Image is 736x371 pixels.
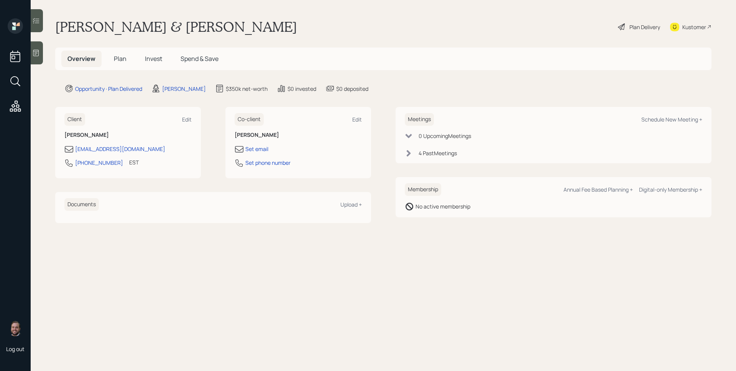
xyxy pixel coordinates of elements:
[245,159,291,167] div: Set phone number
[639,186,702,193] div: Digital-only Membership +
[682,23,706,31] div: Kustomer
[55,18,297,35] h1: [PERSON_NAME] & [PERSON_NAME]
[416,202,470,210] div: No active membership
[352,116,362,123] div: Edit
[419,149,457,157] div: 4 Past Meeting s
[182,116,192,123] div: Edit
[226,85,268,93] div: $350k net-worth
[181,54,219,63] span: Spend & Save
[114,54,127,63] span: Plan
[75,145,165,153] div: [EMAIL_ADDRESS][DOMAIN_NAME]
[64,198,99,211] h6: Documents
[8,321,23,336] img: james-distasi-headshot.png
[287,85,316,93] div: $0 invested
[64,132,192,138] h6: [PERSON_NAME]
[340,201,362,208] div: Upload +
[235,113,264,126] h6: Co-client
[405,113,434,126] h6: Meetings
[145,54,162,63] span: Invest
[405,183,441,196] h6: Membership
[67,54,95,63] span: Overview
[245,145,268,153] div: Set email
[129,158,139,166] div: EST
[64,113,85,126] h6: Client
[75,85,142,93] div: Opportunity · Plan Delivered
[235,132,362,138] h6: [PERSON_NAME]
[162,85,206,93] div: [PERSON_NAME]
[75,159,123,167] div: [PHONE_NUMBER]
[629,23,660,31] div: Plan Delivery
[419,132,471,140] div: 0 Upcoming Meeting s
[336,85,368,93] div: $0 deposited
[6,345,25,353] div: Log out
[563,186,633,193] div: Annual Fee Based Planning +
[641,116,702,123] div: Schedule New Meeting +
